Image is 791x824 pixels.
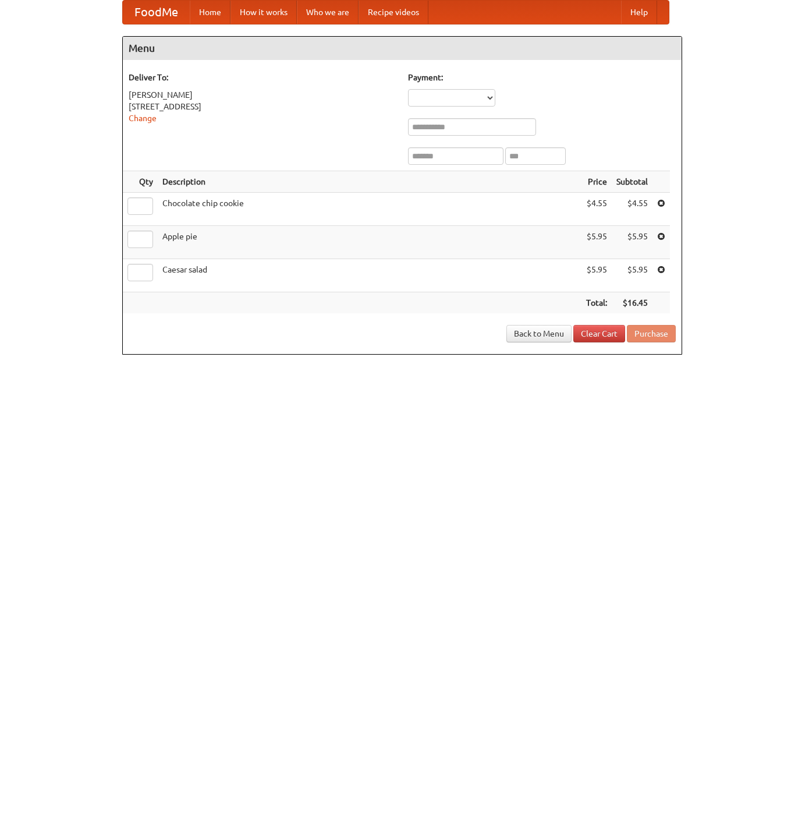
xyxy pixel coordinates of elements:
[506,325,572,342] a: Back to Menu
[129,101,396,112] div: [STREET_ADDRESS]
[158,259,581,292] td: Caesar salad
[190,1,230,24] a: Home
[627,325,676,342] button: Purchase
[612,193,652,226] td: $4.55
[612,259,652,292] td: $5.95
[581,259,612,292] td: $5.95
[612,292,652,314] th: $16.45
[230,1,297,24] a: How it works
[123,171,158,193] th: Qty
[129,89,396,101] div: [PERSON_NAME]
[581,193,612,226] td: $4.55
[573,325,625,342] a: Clear Cart
[123,1,190,24] a: FoodMe
[581,226,612,259] td: $5.95
[297,1,359,24] a: Who we are
[581,171,612,193] th: Price
[158,226,581,259] td: Apple pie
[581,292,612,314] th: Total:
[359,1,428,24] a: Recipe videos
[612,226,652,259] td: $5.95
[158,171,581,193] th: Description
[408,72,676,83] h5: Payment:
[129,72,396,83] h5: Deliver To:
[621,1,657,24] a: Help
[129,114,157,123] a: Change
[158,193,581,226] td: Chocolate chip cookie
[123,37,682,60] h4: Menu
[612,171,652,193] th: Subtotal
